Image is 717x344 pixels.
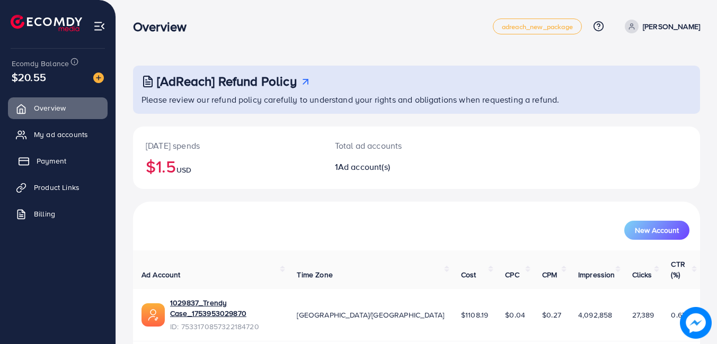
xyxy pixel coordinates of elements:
[170,321,280,332] span: ID: 7533170857322184720
[505,310,525,320] span: $0.04
[12,58,69,69] span: Ecomdy Balance
[8,177,108,198] a: Product Links
[335,162,452,172] h2: 1
[37,156,66,166] span: Payment
[461,269,476,280] span: Cost
[176,165,191,175] span: USD
[635,227,679,234] span: New Account
[34,209,55,219] span: Billing
[157,74,297,89] h3: [AdReach] Refund Policy
[338,161,390,173] span: Ad account(s)
[643,20,700,33] p: [PERSON_NAME]
[624,221,689,240] button: New Account
[170,297,280,319] a: 1029837_Trendy Case_1753953029870
[542,269,557,280] span: CPM
[502,23,573,30] span: adreach_new_package
[133,19,195,34] h3: Overview
[297,269,332,280] span: Time Zone
[671,310,686,320] span: 0.67
[93,73,104,83] img: image
[671,259,685,280] span: CTR (%)
[12,69,46,85] span: $20.55
[578,269,615,280] span: Impression
[297,310,444,320] span: [GEOGRAPHIC_DATA]/[GEOGRAPHIC_DATA]
[8,124,108,145] a: My ad accounts
[505,269,519,280] span: CPC
[141,269,181,280] span: Ad Account
[632,269,652,280] span: Clicks
[34,103,66,113] span: Overview
[335,139,452,152] p: Total ad accounts
[632,310,654,320] span: 27,389
[141,303,165,327] img: ic-ads-acc.e4c84228.svg
[11,15,82,31] img: logo
[8,150,108,171] a: Payment
[493,19,582,34] a: adreach_new_package
[146,139,309,152] p: [DATE] spends
[542,310,561,320] span: $0.27
[461,310,488,320] span: $1108.19
[34,182,79,193] span: Product Links
[93,20,105,32] img: menu
[34,129,88,140] span: My ad accounts
[621,20,700,33] a: [PERSON_NAME]
[141,93,694,106] p: Please review our refund policy carefully to understand your rights and obligations when requesti...
[680,307,712,339] img: image
[146,156,309,176] h2: $1.5
[578,310,612,320] span: 4,092,858
[8,97,108,119] a: Overview
[8,203,108,224] a: Billing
